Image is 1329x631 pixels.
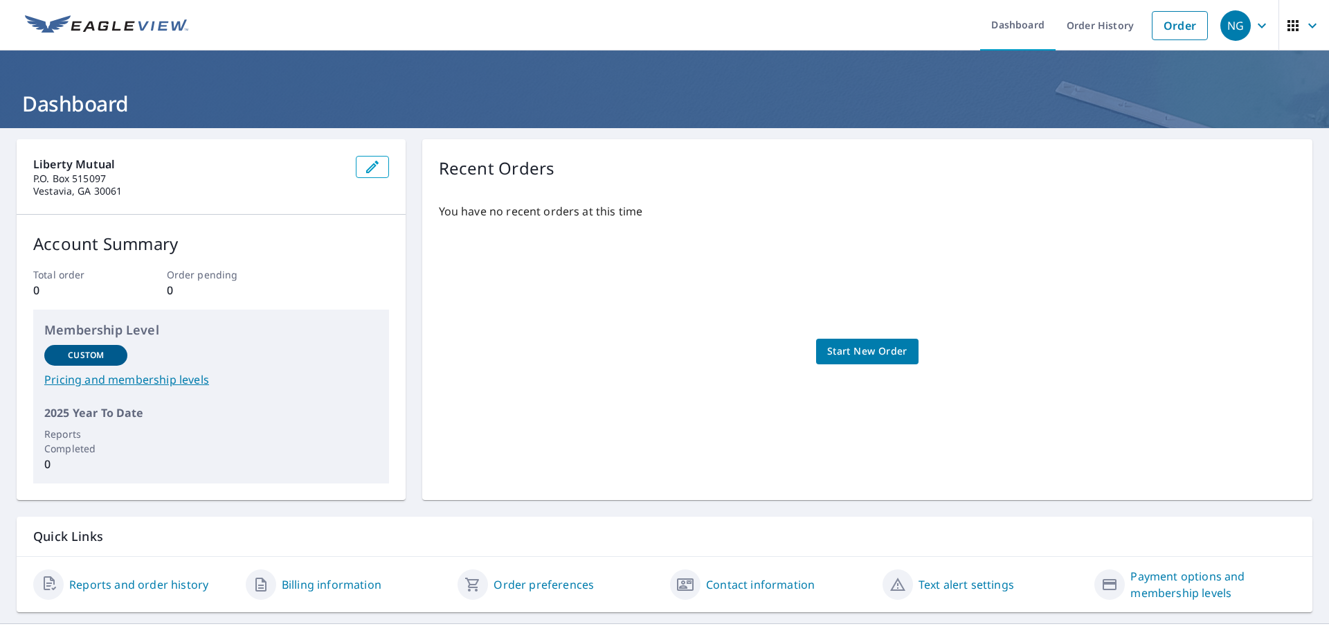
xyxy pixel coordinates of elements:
[706,576,815,593] a: Contact information
[17,89,1312,118] h1: Dashboard
[439,156,555,181] p: Recent Orders
[44,371,378,388] a: Pricing and membership levels
[44,405,378,421] p: 2025 Year To Date
[33,185,345,197] p: Vestavia, GA 30061
[68,349,104,362] p: Custom
[33,282,122,299] p: 0
[1130,568,1296,601] a: Payment options and membership levels
[167,267,255,282] p: Order pending
[33,528,1296,545] p: Quick Links
[1220,10,1251,41] div: NG
[69,576,208,593] a: Reports and order history
[919,576,1014,593] a: Text alert settings
[33,267,122,282] p: Total order
[33,231,389,256] p: Account Summary
[33,172,345,185] p: P.O. Box 515097
[25,15,188,36] img: EV Logo
[167,282,255,299] p: 0
[827,343,907,360] span: Start New Order
[44,427,127,456] p: Reports Completed
[439,203,1296,220] p: You have no recent orders at this time
[494,576,594,593] a: Order preferences
[33,156,345,172] p: Liberty Mutual
[44,456,127,472] p: 0
[44,321,378,339] p: Membership Level
[1152,11,1208,40] a: Order
[282,576,381,593] a: Billing information
[816,339,919,364] a: Start New Order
